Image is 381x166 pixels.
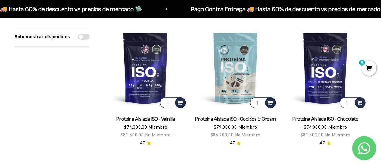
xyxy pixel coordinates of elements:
[300,132,323,137] span: $81.400,00
[235,132,260,137] span: No Miembro
[14,33,70,41] label: Solo mostrar disponibles
[320,140,325,146] span: 4.7
[140,140,145,146] span: 4.7
[195,116,276,121] a: Proteína Aislada ISO - Cookies & Cream
[230,140,241,146] a: 4.74.7 de 5.0 estrellas
[320,140,331,146] a: 4.74.7 de 5.0 estrellas
[148,124,167,130] span: Miembro
[145,132,170,137] span: No Miembro
[140,140,151,146] a: 4.74.7 de 5.0 estrellas
[292,116,358,121] a: Proteína Aislada ISO - Chocolate
[325,132,350,137] span: No Miembro
[116,116,175,121] a: Proteína Aislada ISO - Vainilla
[358,59,366,66] mark: 0
[121,132,144,137] span: $81.400,00
[361,65,376,72] a: 0
[328,124,347,130] span: Miembro
[214,124,237,130] span: $79.000,00
[124,124,147,130] span: $74.000,00
[230,140,235,146] span: 4.7
[304,124,327,130] span: $74.000,00
[238,124,257,130] span: Miembro
[211,132,234,137] span: $86.900,00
